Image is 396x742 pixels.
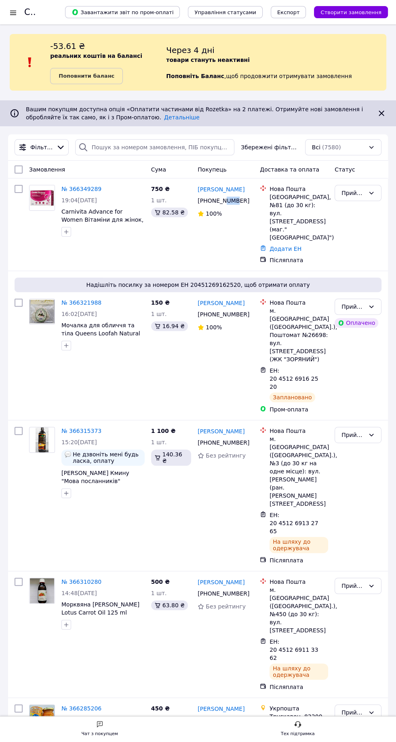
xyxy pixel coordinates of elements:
[61,322,140,345] a: Мочалка для обличчя та тіла Queens Loofah Natural Loofah з люфи
[61,601,139,616] a: Морквяна [PERSON_NAME] Lotus Carrot Oil 125 ml
[270,435,328,508] div: м. [GEOGRAPHIC_DATA] ([GEOGRAPHIC_DATA].), №3 (до 30 кг на одне місце): вул. [PERSON_NAME] (ран. ...
[312,143,320,151] span: Всі
[61,705,101,712] a: № 366285206
[151,705,170,712] span: 450 ₴
[198,166,226,173] span: Покупець
[314,6,388,18] button: Створити замовлення
[61,590,97,596] span: 14:48[DATE]
[341,581,365,590] div: Прийнято
[29,185,55,210] img: Фото товару
[270,256,328,264] div: Післяплата
[151,299,170,306] span: 150 ₴
[166,45,215,55] span: Через 4 дні
[29,427,55,453] a: Фото товару
[270,512,318,534] span: ЕН: 20 4512 6913 2765
[164,114,200,121] a: Детальніше
[73,451,141,464] span: Не дзвоніть мені будь ласка, оплату гарантую
[270,185,328,193] div: Нова Пошта
[188,6,263,18] button: Управління статусами
[320,9,381,15] span: Створити замовлення
[61,208,143,239] a: Carnivita Advance for Women Вітаміни для жінок, підвищення фертильності у жінок L-карнітин
[196,714,247,726] div: [PHONE_NUMBER]
[198,427,244,435] a: [PERSON_NAME]
[166,73,224,79] b: Поповніть Баланс
[206,603,246,610] span: Без рейтингу
[196,437,247,448] div: [PHONE_NUMBER]
[151,166,166,173] span: Cума
[198,578,244,586] a: [PERSON_NAME]
[335,166,355,173] span: Статус
[206,324,222,331] span: 100%
[75,139,235,155] input: Пошук за номером замовлення, ПІБ покупця, номером телефону, Email, номером накладної
[281,730,315,738] div: Тех підтримка
[270,638,318,661] span: ЕН: 20 4512 6911 3362
[270,683,328,691] div: Післяплата
[277,9,300,15] span: Експорт
[151,186,170,192] span: 750 ₴
[151,428,176,434] span: 1 100 ₴
[270,193,328,242] div: [GEOGRAPHIC_DATA], №81 (до 30 кг): вул. [STREET_ADDRESS] (маг."[GEOGRAPHIC_DATA]")
[322,144,341,151] span: (7580)
[270,537,328,553] div: На шляху до одержувача
[151,439,167,445] span: 1 шт.
[61,439,97,445] span: 15:20[DATE]
[270,299,328,307] div: Нова Пошта
[270,556,328,564] div: Післяплата
[59,73,114,79] b: Поповнити баланс
[65,6,180,18] button: Завантажити звіт по пром-оплаті
[270,712,328,737] div: Трускавец, 82200, вул. [STREET_ADDRESS]
[61,428,101,434] a: № 366315373
[30,578,54,603] img: Фото товару
[198,299,244,307] a: [PERSON_NAME]
[206,452,246,459] span: Без рейтингу
[24,56,36,68] img: :exclamation:
[61,470,129,500] a: [PERSON_NAME] Кмину "Мова посланників" Ефіопське 500мл Black Seed Oil EL Hawag
[335,318,378,328] div: Оплачено
[50,53,142,59] b: реальних коштів на балансі
[198,185,244,193] a: [PERSON_NAME]
[151,311,167,317] span: 1 шт.
[260,166,319,173] span: Доставка та оплата
[270,578,328,586] div: Нова Пошта
[341,708,365,717] div: Прийнято
[270,427,328,435] div: Нова Пошта
[61,579,101,585] a: № 366310280
[29,166,65,173] span: Замовлення
[270,664,328,680] div: На шляху до одержувача
[72,8,173,16] span: Завантажити звіт по пром-оплаті
[151,208,188,217] div: 82.58 ₴
[270,367,318,390] span: ЕН: 20 4512 6916 2520
[50,41,85,51] span: -53.61 ₴
[166,57,250,63] b: товари стануть неактивні
[270,586,328,634] div: м. [GEOGRAPHIC_DATA] ([GEOGRAPHIC_DATA].), №450 (до 30 кг): вул. [STREET_ADDRESS]
[270,405,328,413] div: Пром-оплата
[196,195,247,206] div: [PHONE_NUMBER]
[341,430,365,439] div: Прийнято
[198,705,244,713] a: [PERSON_NAME]
[151,197,167,204] span: 1 шт.
[341,189,365,197] div: Прийнято
[29,705,55,730] img: Фото товару
[29,578,55,604] a: Фото товару
[166,40,386,84] div: , щоб продовжити отримувати замовлення
[196,588,247,599] div: [PHONE_NUMBER]
[151,321,188,331] div: 16.94 ₴
[196,309,247,320] div: [PHONE_NUMBER]
[82,730,118,738] div: Чат з покупцем
[30,143,53,151] span: Фільтри
[241,143,298,151] span: Збережені фільтри:
[306,8,388,15] a: Створити замовлення
[24,7,106,17] h1: Список замовлень
[151,590,167,596] span: 1 шт.
[26,106,363,121] span: Вашим покупцям доступна опція «Оплатити частинами від Rozetka» на 2 платежі. Отримуйте нові замов...
[29,704,55,730] a: Фото товару
[341,302,365,311] div: Прийнято
[61,186,101,192] a: № 366349289
[270,392,315,402] div: Заплановано
[61,197,97,204] span: 19:04[DATE]
[61,299,101,306] a: № 366321988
